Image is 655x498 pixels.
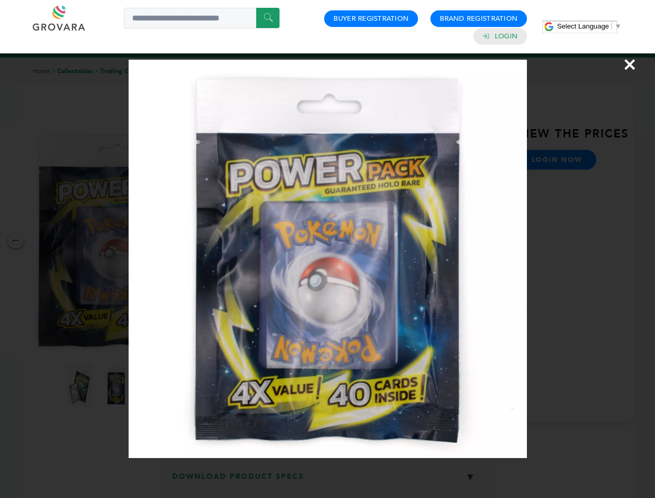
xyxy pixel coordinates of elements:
a: Buyer Registration [333,14,409,23]
span: ▼ [615,22,621,30]
span: Select Language [557,22,609,30]
span: × [623,50,637,79]
input: Search a product or brand... [124,8,280,29]
a: Select Language​ [557,22,621,30]
span: ​ [611,22,612,30]
a: Brand Registration [440,14,518,23]
img: Image Preview [129,60,527,458]
a: Login [495,32,518,41]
